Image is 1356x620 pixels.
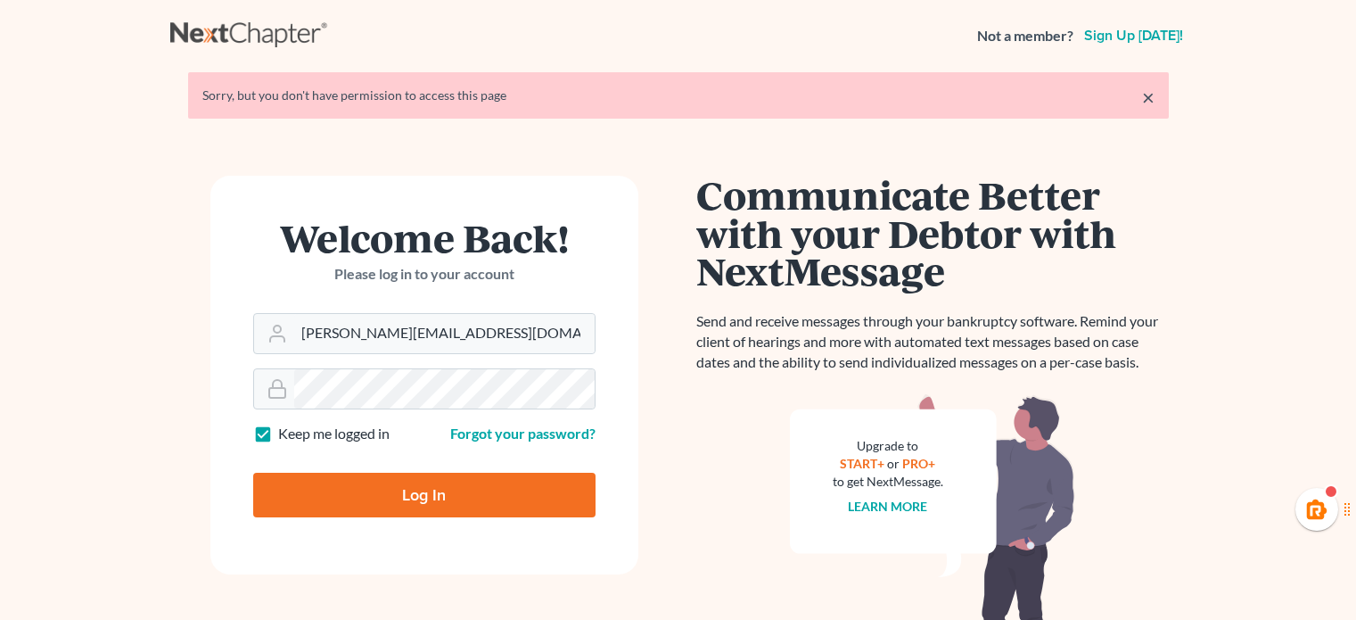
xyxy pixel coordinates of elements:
[902,456,935,471] a: PRO+
[294,314,595,353] input: Email Address
[202,87,1155,104] div: Sorry, but you don't have permission to access this page
[848,499,927,514] a: Learn more
[977,26,1073,46] strong: Not a member?
[696,311,1169,373] p: Send and receive messages through your bankruptcy software. Remind your client of hearings and mo...
[840,456,884,471] a: START+
[833,473,943,491] div: to get NextMessage.
[887,456,900,471] span: or
[833,437,943,455] div: Upgrade to
[253,219,596,257] h1: Welcome Back!
[278,424,390,444] label: Keep me logged in
[253,264,596,285] p: Please log in to your account
[253,473,596,517] input: Log In
[450,425,596,442] a: Forgot your password?
[1142,87,1155,108] a: ×
[1081,29,1187,43] a: Sign up [DATE]!
[696,176,1169,290] h1: Communicate Better with your Debtor with NextMessage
